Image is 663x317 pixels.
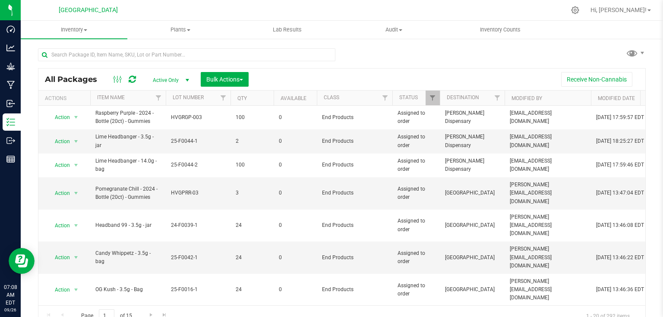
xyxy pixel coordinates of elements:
span: [DATE] 13:46:08 EDT [596,221,644,229]
a: Lab Results [234,21,341,39]
span: [PERSON_NAME][EMAIL_ADDRESS][DOMAIN_NAME] [510,277,586,302]
span: [PERSON_NAME][EMAIL_ADDRESS][DOMAIN_NAME] [510,181,586,206]
span: Action [47,220,70,232]
span: 25-F0016-1 [171,286,225,294]
span: End Products [322,137,387,145]
span: 25-F0044-2 [171,161,225,169]
a: Available [281,95,306,101]
span: [GEOGRAPHIC_DATA] [445,254,499,262]
div: Manage settings [570,6,581,14]
span: 25-F0044-1 [171,137,225,145]
span: Assigned to order [398,185,435,201]
span: End Products [322,189,387,197]
a: Modified By [511,95,542,101]
span: [PERSON_NAME] Dispensary [445,109,499,126]
span: Action [47,111,70,123]
button: Bulk Actions [201,72,249,87]
span: Lime Headbanger - 14.0g - bag [95,157,161,173]
span: Assigned to order [398,282,435,298]
span: Lab Results [261,26,313,34]
span: [PERSON_NAME] Dispensary [445,157,499,173]
span: 24 [236,221,268,229]
a: Status [399,94,418,100]
span: Inventory [21,26,127,34]
span: Lime Headbanger - 3.5g - jar [95,133,161,149]
span: 0 [279,189,312,197]
input: Search Package ID, Item Name, SKU, Lot or Part Number... [38,48,335,61]
a: Item Name [97,94,125,100]
span: [DATE] 17:59:57 EDT [596,113,644,122]
span: HVGPRR-03 [171,189,225,197]
span: HVGRGP-003 [171,113,225,122]
span: [PERSON_NAME][EMAIL_ADDRESS][DOMAIN_NAME] [510,213,586,238]
span: Assigned to order [398,109,435,126]
a: Inventory [21,21,127,39]
span: [PERSON_NAME][EMAIL_ADDRESS][DOMAIN_NAME] [510,245,586,270]
span: select [71,135,82,148]
span: Raspberry Purple - 2024 - Bottle (20ct) - Gummies [95,109,161,126]
inline-svg: Manufacturing [6,81,15,89]
span: Plants [128,26,234,34]
span: 24 [236,286,268,294]
span: Action [47,251,70,264]
span: [DATE] 13:46:22 EDT [596,254,644,262]
span: 0 [279,113,312,122]
span: 0 [279,286,312,294]
span: End Products [322,113,387,122]
a: Modified Date [598,95,635,101]
span: Action [47,135,70,148]
span: 2 [236,137,268,145]
span: Assigned to order [398,133,435,149]
span: Bulk Actions [206,76,243,83]
span: Headband 99 - 3.5g - jar [95,221,161,229]
span: Candy Whippetz - 3.5g - bag [95,249,161,266]
span: [GEOGRAPHIC_DATA] [445,286,499,294]
span: 24 [236,254,268,262]
span: [GEOGRAPHIC_DATA] [445,221,499,229]
span: 25-F0042-1 [171,254,225,262]
span: End Products [322,286,387,294]
button: Receive Non-Cannabis [561,72,632,87]
inline-svg: Reports [6,155,15,163]
span: OG Kush - 3.5g - Bag [95,286,161,294]
span: 100 [236,113,268,122]
span: [DATE] 18:25:27 EDT [596,137,644,145]
span: Assigned to order [398,217,435,233]
span: Action [47,284,70,296]
span: select [71,220,82,232]
inline-svg: Analytics [6,44,15,52]
span: 0 [279,221,312,229]
iframe: Resource center [9,248,35,274]
inline-svg: Outbound [6,136,15,145]
span: [EMAIL_ADDRESS][DOMAIN_NAME] [510,133,586,149]
span: Action [47,187,70,199]
a: Inventory Counts [447,21,554,39]
span: select [71,187,82,199]
span: [PERSON_NAME] Dispensary [445,133,499,149]
span: 3 [236,189,268,197]
span: 0 [279,137,312,145]
span: [EMAIL_ADDRESS][DOMAIN_NAME] [510,109,586,126]
span: 0 [279,254,312,262]
span: select [71,159,82,171]
inline-svg: Grow [6,62,15,71]
span: [GEOGRAPHIC_DATA] [59,6,118,14]
div: Actions [45,95,87,101]
span: Action [47,159,70,171]
span: 24-F0039-1 [171,221,225,229]
span: Audit [341,26,447,34]
span: End Products [322,161,387,169]
span: [EMAIL_ADDRESS][DOMAIN_NAME] [510,157,586,173]
a: Filter [216,91,230,105]
p: 07:08 AM EDT [4,283,17,307]
span: [DATE] 13:47:04 EDT [596,189,644,197]
a: Class [324,94,339,100]
inline-svg: Dashboard [6,25,15,34]
span: [DATE] 13:46:36 EDT [596,286,644,294]
a: Filter [426,91,440,105]
span: [GEOGRAPHIC_DATA] [445,189,499,197]
span: 0 [279,161,312,169]
span: End Products [322,254,387,262]
a: Plants [127,21,234,39]
inline-svg: Inbound [6,99,15,108]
